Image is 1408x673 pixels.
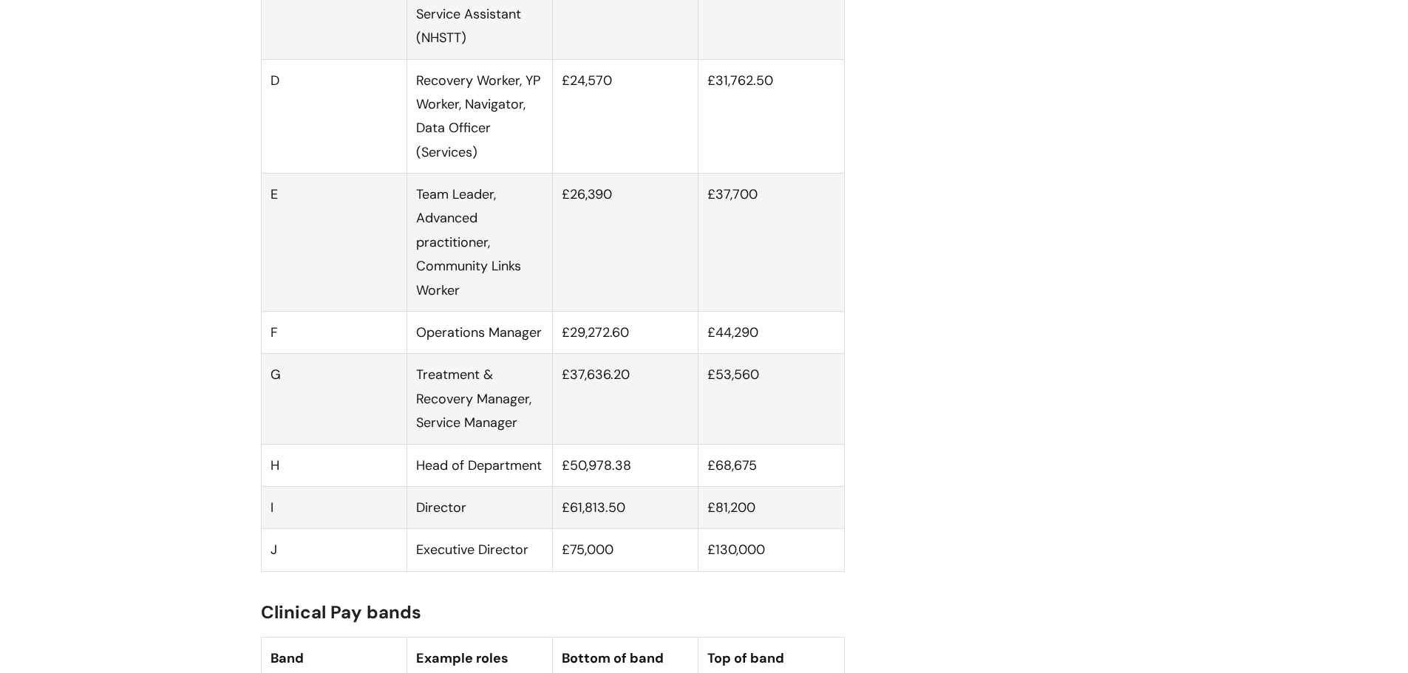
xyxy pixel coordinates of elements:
span: Clinical Pay bands [261,601,421,624]
td: £31,762.50 [698,59,844,174]
td: £75,000 [553,529,698,571]
td: Recovery Worker, YP Worker, Navigator, Data Officer (Services) [407,59,552,174]
td: £44,290 [698,312,844,354]
td: £29,272.60 [553,312,698,354]
td: £37,700 [698,174,844,312]
td: £37,636.20 [553,354,698,444]
td: £50,978.38 [553,444,698,486]
td: £53,560 [698,354,844,444]
td: J [261,529,407,571]
td: Operations Manager [407,312,552,354]
td: D [261,59,407,174]
td: £81,200 [698,486,844,528]
td: Treatment & Recovery Manager, Service Manager [407,354,552,444]
td: I [261,486,407,528]
td: E [261,174,407,312]
td: £26,390 [553,174,698,312]
td: Executive Director [407,529,552,571]
td: £130,000 [698,529,844,571]
td: Director [407,486,552,528]
td: Team Leader, Advanced practitioner, Community Links Worker [407,174,552,312]
td: G [261,354,407,444]
td: £24,570 [553,59,698,174]
td: £68,675 [698,444,844,486]
td: Head of Department [407,444,552,486]
td: F [261,312,407,354]
td: H [261,444,407,486]
td: £61,813.50 [553,486,698,528]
